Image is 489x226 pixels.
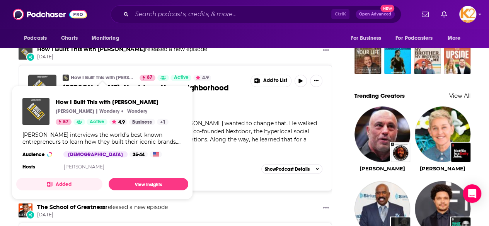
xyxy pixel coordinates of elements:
[111,5,401,23] div: Search podcasts, credits, & more...
[170,75,191,81] a: Active
[56,98,169,105] span: How I Built This with [PERSON_NAME]
[193,75,211,81] button: 4.9
[320,203,332,213] button: Show More Button
[459,6,476,23] img: User Profile
[63,75,69,81] img: How I Built This with Guy Raz
[22,131,182,145] div: [PERSON_NAME] interviews the world’s best-known entrepreneurs to learn how they built their iconi...
[125,108,147,114] a: Wondery
[263,78,287,83] span: Add to List
[390,31,444,46] button: open menu
[451,143,470,162] img: Netflix Is A Daily Joke
[420,165,465,171] a: Ellen DeGeneres
[63,118,68,126] span: 87
[415,106,470,162] img: Ellen DeGeneres
[384,47,411,74] img: Congratulations with Chris D'Elia
[127,108,147,114] p: Wondery
[157,119,169,125] a: +1
[19,203,32,217] img: The School of Greatness
[28,75,56,103] img: Nirav Tolia: Nextdoor. How neighborhood chatter went global
[37,46,207,53] h3: released a new episode
[261,164,322,173] button: ShowPodcast Details
[26,210,35,219] div: New Episode
[71,75,135,81] a: How I Built This with [PERSON_NAME]
[86,31,129,46] button: open menu
[87,119,107,125] a: Active
[442,31,470,46] button: open menu
[56,108,119,114] p: [PERSON_NAME] | Wondery
[438,8,450,21] a: Show notifications dropdown
[37,203,106,210] a: The School of Greatness
[449,92,470,99] a: View All
[140,75,155,81] a: 87
[360,165,405,171] a: Joe Rogan
[354,92,405,99] a: Trending Creators
[391,143,410,162] img: The Joe Rogan Experience
[419,8,432,21] a: Show notifications dropdown
[129,151,148,157] div: 35-44
[37,203,168,211] h3: released a new episode
[345,31,391,46] button: open menu
[414,47,441,74] img: My Brother, My Brother And Me
[16,178,102,190] button: Added
[459,6,476,23] button: Show profile menu
[37,54,207,60] span: [DATE]
[90,118,104,126] span: Active
[395,33,433,44] span: For Podcasters
[63,151,128,157] div: [DEMOGRAPHIC_DATA]
[61,33,78,44] span: Charts
[459,6,476,23] span: Logged in as K2Krupp
[354,106,410,162] img: Joe Rogan
[354,47,381,74] img: This is Your Life
[356,10,395,19] button: Open AdvancedNew
[24,33,47,44] span: Podcasts
[463,184,481,203] div: Open Intercom Messenger
[22,98,49,125] img: How I Built This with Guy Raz
[359,12,391,16] span: Open Advanced
[147,74,152,82] span: 87
[174,74,188,82] span: Active
[129,119,155,125] a: Business
[92,33,119,44] span: Monitoring
[320,46,332,55] button: Show More Button
[26,53,35,61] div: New Episode
[109,119,127,125] button: 4.9
[251,75,291,87] button: Show More Button
[19,31,57,46] button: open menu
[132,8,331,20] input: Search podcasts, credits, & more...
[56,31,82,46] a: Charts
[37,46,145,53] a: How I Built This with Guy Raz
[331,9,349,19] span: Ctrl K
[444,47,470,74] img: THE UPSIDE with Callie and Jeff Dauler
[37,211,168,218] span: [DATE]
[351,33,381,44] span: For Business
[22,163,35,170] h4: Hosts
[56,98,169,105] a: How I Built This with Guy Raz
[56,119,72,125] a: 87
[64,163,104,169] a: [PERSON_NAME]
[310,75,322,87] button: Show More Button
[265,166,310,172] span: Show Podcast Details
[19,46,32,59] img: How I Built This with Guy Raz
[13,7,87,22] img: Podchaser - Follow, Share and Rate Podcasts
[448,33,461,44] span: More
[109,178,188,190] a: View Insights
[22,151,57,157] h3: Audience
[380,5,394,12] span: New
